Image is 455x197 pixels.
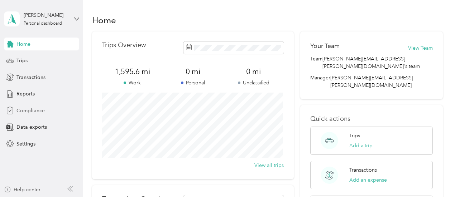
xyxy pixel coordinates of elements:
[16,107,45,114] span: Compliance
[310,115,433,123] p: Quick actions
[310,55,322,70] span: Team
[16,90,35,98] span: Reports
[163,79,223,87] p: Personal
[24,21,62,26] div: Personal dashboard
[102,41,146,49] p: Trips Overview
[349,166,377,174] p: Transactions
[349,176,387,184] button: Add an expense
[16,40,30,48] span: Home
[223,67,284,77] span: 0 mi
[16,140,35,148] span: Settings
[310,41,340,50] h2: Your Team
[254,162,284,169] button: View all trips
[92,16,116,24] h1: Home
[102,79,163,87] p: Work
[163,67,223,77] span: 0 mi
[330,75,413,88] span: [PERSON_NAME][EMAIL_ADDRESS][PERSON_NAME][DOMAIN_NAME]
[349,142,373,149] button: Add a trip
[4,186,40,193] button: Help center
[408,44,433,52] button: View Team
[223,79,284,87] p: Unclassified
[16,57,28,64] span: Trips
[24,11,68,19] div: [PERSON_NAME]
[310,74,330,89] span: Manager
[349,132,360,139] p: Trips
[322,55,433,70] span: [PERSON_NAME][EMAIL_ADDRESS][PERSON_NAME][DOMAIN_NAME]'s team
[415,157,455,197] iframe: Everlance-gr Chat Button Frame
[102,67,163,77] span: 1,595.6 mi
[16,74,45,81] span: Transactions
[16,123,47,131] span: Data exports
